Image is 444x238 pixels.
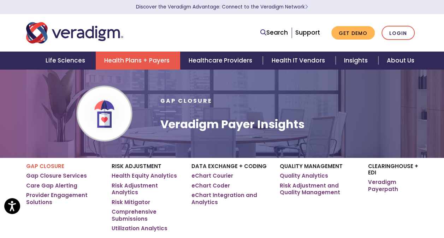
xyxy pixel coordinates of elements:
[305,4,308,10] span: Learn More
[26,21,123,44] img: Veradigm logo
[191,172,233,179] a: eChart Courier
[160,118,304,131] h1: Veradigm Payer Insights
[111,199,150,206] a: Risk Mitigator
[111,172,177,179] a: Health Equity Analytics
[180,52,263,70] a: Healthcare Providers
[96,52,180,70] a: Health Plans + Payers
[26,192,101,206] a: Provider Engagement Solutions
[160,97,212,105] span: Gap Closure
[381,26,415,40] a: Login
[111,208,180,222] a: Comprehensive Submissions
[368,179,418,192] a: Veradigm Payerpath
[279,182,357,196] a: Risk Adjustment and Quality Management
[279,172,328,179] a: Quality Analytics
[136,4,308,10] a: Discover the Veradigm Advantage: Connect to the Veradigm NetworkLearn More
[26,182,77,189] a: Care Gap Alerting
[331,26,375,40] a: Get Demo
[336,52,378,70] a: Insights
[295,28,320,37] a: Support
[378,52,423,70] a: About Us
[260,28,288,37] a: Search
[26,172,87,179] a: Gap Closure Services
[263,52,335,70] a: Health IT Vendors
[111,182,180,196] a: Risk Adjustment Analytics
[191,182,230,189] a: eChart Coder
[191,192,269,206] a: eChart Integration and Analytics
[111,225,167,232] a: Utilization Analytics
[37,52,96,70] a: Life Sciences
